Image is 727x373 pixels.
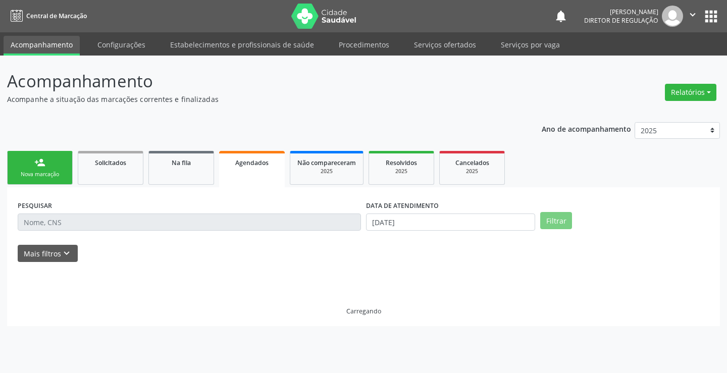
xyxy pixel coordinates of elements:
span: Na fila [172,158,191,167]
a: Central de Marcação [7,8,87,24]
button:  [683,6,702,27]
img: img [662,6,683,27]
span: Cancelados [455,158,489,167]
p: Ano de acompanhamento [542,122,631,135]
a: Acompanhamento [4,36,80,56]
div: Carregando [346,307,381,315]
button: notifications [554,9,568,23]
p: Acompanhe a situação das marcações correntes e finalizadas [7,94,506,104]
input: Nome, CNS [18,214,361,231]
div: [PERSON_NAME] [584,8,658,16]
div: 2025 [376,168,427,175]
i:  [687,9,698,20]
span: Agendados [235,158,269,167]
button: Relatórios [665,84,716,101]
a: Configurações [90,36,152,54]
span: Resolvidos [386,158,417,167]
label: DATA DE ATENDIMENTO [366,198,439,214]
a: Procedimentos [332,36,396,54]
button: Filtrar [540,212,572,229]
input: Selecione um intervalo [366,214,535,231]
span: Não compareceram [297,158,356,167]
div: Nova marcação [15,171,65,178]
div: 2025 [297,168,356,175]
span: Central de Marcação [26,12,87,20]
i: keyboard_arrow_down [61,248,72,259]
div: person_add [34,157,45,168]
button: apps [702,8,720,25]
a: Serviços ofertados [407,36,483,54]
span: Solicitados [95,158,126,167]
div: 2025 [447,168,497,175]
button: Mais filtroskeyboard_arrow_down [18,245,78,262]
p: Acompanhamento [7,69,506,94]
a: Serviços por vaga [494,36,567,54]
label: PESQUISAR [18,198,52,214]
span: Diretor de regulação [584,16,658,25]
a: Estabelecimentos e profissionais de saúde [163,36,321,54]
